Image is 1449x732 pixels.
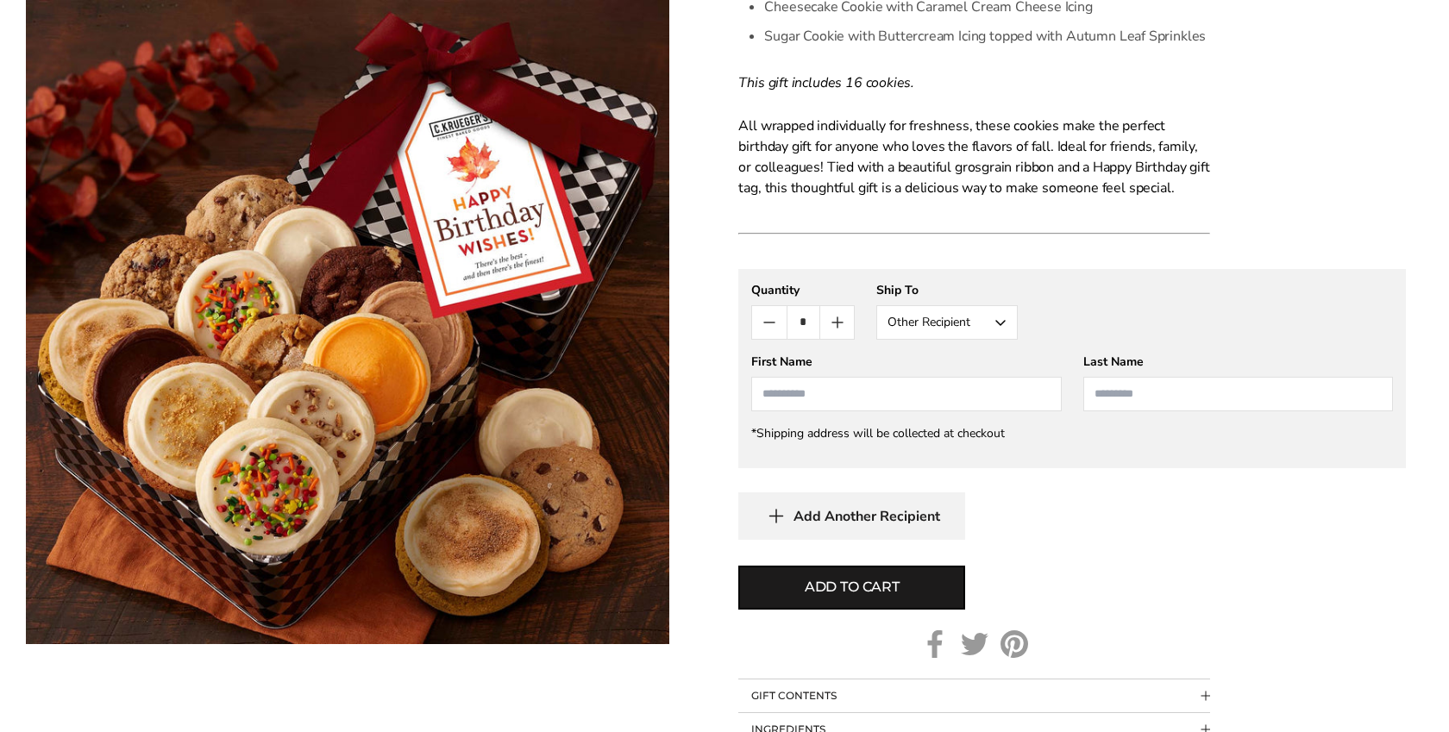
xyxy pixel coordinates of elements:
[738,116,1209,197] span: All wrapped individually for freshness, these cookies make the perfect birthday gift for anyone w...
[1083,353,1393,370] div: Last Name
[751,282,855,298] div: Quantity
[820,306,854,339] button: Count plus
[751,377,1061,411] input: First Name
[738,679,1210,712] button: Collapsible block button
[805,577,900,597] span: Add to cart
[787,306,820,339] input: Quantity
[14,666,179,718] iframe: Sign Up via Text for Offers
[738,566,965,610] button: Add to cart
[1083,377,1393,411] input: Last Name
[921,630,949,658] a: Facebook
[738,492,965,540] button: Add Another Recipient
[738,269,1406,468] gfm-form: New recipient
[751,425,1393,441] div: *Shipping address will be collected at checkout
[752,306,786,339] button: Count minus
[876,305,1018,340] button: Other Recipient
[738,73,914,92] span: This gift includes 16 cookies.
[876,282,1018,298] div: Ship To
[793,508,940,525] span: Add Another Recipient
[764,22,1210,51] li: Sugar Cookie with Buttercream Icing topped with Autumn Leaf Sprinkles
[751,353,1061,370] div: First Name
[1000,630,1028,658] a: Pinterest
[961,630,988,658] a: Twitter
